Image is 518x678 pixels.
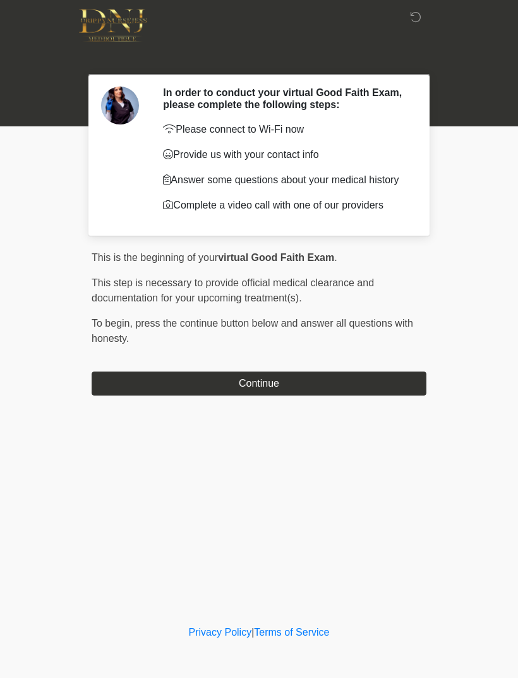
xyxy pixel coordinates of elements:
[189,627,252,638] a: Privacy Policy
[218,252,334,263] strong: virtual Good Faith Exam
[163,173,407,188] p: Answer some questions about your medical history
[101,87,139,124] img: Agent Avatar
[82,45,436,69] h1: ‎ ‎
[163,147,407,162] p: Provide us with your contact info
[92,372,426,396] button: Continue
[251,627,254,638] a: |
[92,252,218,263] span: This is the beginning of your
[254,627,329,638] a: Terms of Service
[92,318,413,344] span: press the continue button below and answer all questions with honesty.
[334,252,337,263] span: .
[92,318,135,329] span: To begin,
[163,198,407,213] p: Complete a video call with one of our providers
[92,277,374,303] span: This step is necessary to provide official medical clearance and documentation for your upcoming ...
[163,122,407,137] p: Please connect to Wi-Fi now
[79,9,147,42] img: DNJ Med Boutique Logo
[163,87,407,111] h2: In order to conduct your virtual Good Faith Exam, please complete the following steps:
